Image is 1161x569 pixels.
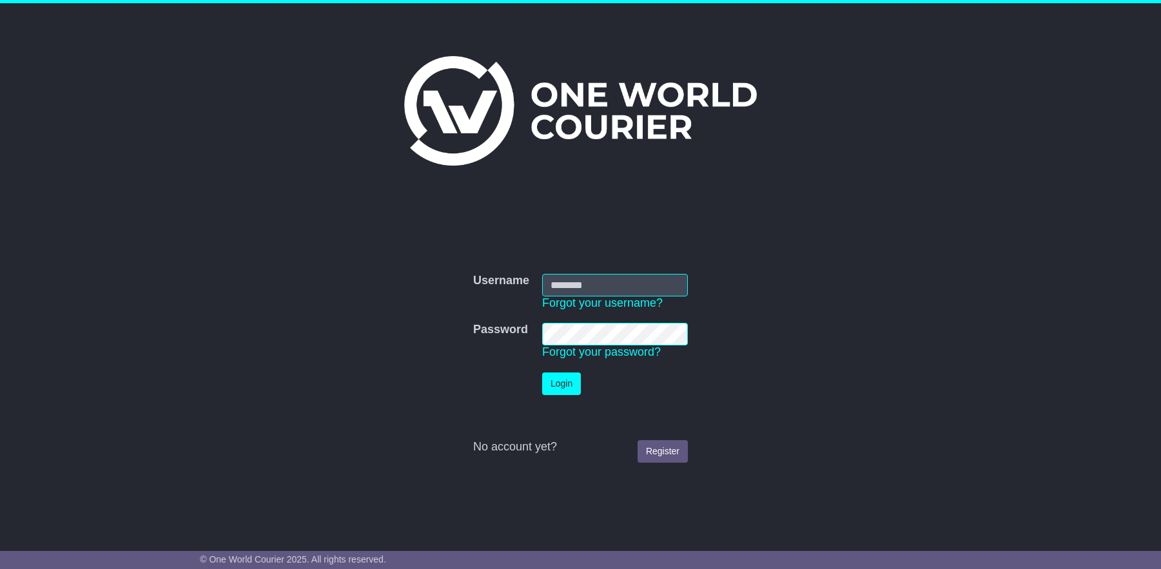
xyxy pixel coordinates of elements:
img: One World [404,56,756,166]
button: Login [542,372,581,395]
a: Forgot your password? [542,345,661,358]
a: Forgot your username? [542,296,663,309]
label: Password [473,323,528,337]
label: Username [473,274,529,288]
a: Register [638,440,688,463]
span: © One World Courier 2025. All rights reserved. [200,554,386,564]
div: No account yet? [473,440,688,454]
